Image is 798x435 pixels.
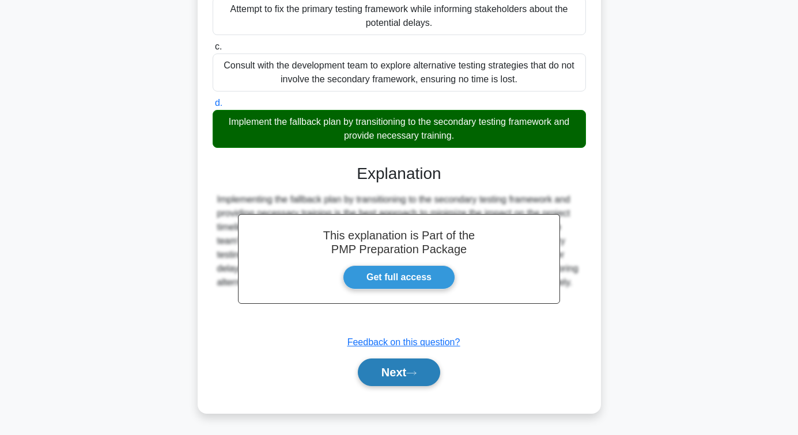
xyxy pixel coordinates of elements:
div: Implementing the fallback plan by transitioning to the secondary testing framework and providing ... [217,193,581,289]
a: Get full access [343,265,455,289]
span: d. [215,98,222,108]
span: c. [215,41,222,51]
div: Implement the fallback plan by transitioning to the secondary testing framework and provide neces... [213,110,586,148]
h3: Explanation [220,164,579,184]
div: Consult with the development team to explore alternative testing strategies that do not involve t... [213,54,586,91]
button: Next [358,358,440,386]
a: Feedback on this question? [347,337,460,347]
